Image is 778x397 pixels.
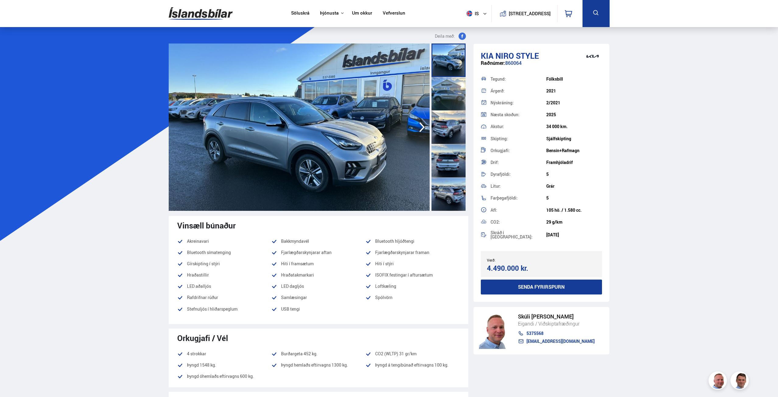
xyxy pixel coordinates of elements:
[365,260,459,267] li: Hiti í stýri
[487,264,540,272] div: 4.490.000 kr.
[546,124,602,129] div: 34 000 km.
[177,260,271,267] li: Gírskipting í stýri
[291,10,309,17] a: Söluskrá
[177,249,271,256] li: Bluetooth símatenging
[383,10,405,17] a: Vefverslun
[491,172,546,176] div: Dyrafjöldi:
[365,350,459,357] li: CO2 (WLTP) 31 gr/km
[518,339,595,344] a: [EMAIL_ADDRESS][DOMAIN_NAME]
[481,50,494,61] span: Kia
[546,112,602,117] div: 2025
[495,5,554,22] a: [STREET_ADDRESS]
[430,44,691,211] img: 1284320.jpeg
[5,2,23,21] button: Opna LiveChat spjallviðmót
[491,101,546,105] div: Nýskráning:
[491,77,546,81] div: Tegund:
[177,305,271,313] li: Stefnuljós í hliðarspeglum
[320,10,339,16] button: Þjónusta
[487,258,541,262] div: Verð:
[546,172,602,177] div: 5
[518,320,595,328] div: Eigandi / Viðskiptafræðingur
[271,249,365,256] li: Fjarlægðarskynjarar aftan
[435,33,455,40] span: Deila með:
[177,283,271,290] li: LED aðalljós
[352,10,372,17] a: Um okkur
[491,89,546,93] div: Árgerð:
[546,220,602,225] div: 29 g/km
[365,249,459,256] li: Fjarlægðarskynjarar framan
[546,148,602,153] div: Bensín+Rafmagn
[177,373,271,380] li: Þyngd óhemlaðs eftirvagns 600 kg.
[491,231,546,239] div: Skráð í [GEOGRAPHIC_DATA]:
[271,294,365,301] li: Samlæsingar
[495,50,539,61] span: Niro STYLE
[491,124,546,129] div: Akstur:
[481,60,505,66] span: Raðnúmer:
[511,11,548,16] button: [STREET_ADDRESS]
[481,280,602,294] button: Senda fyrirspurn
[546,208,602,213] div: 105 hö. / 1.580 cc.
[177,271,271,279] li: Hraðastillir
[464,11,479,16] span: is
[481,60,602,72] div: 860064
[491,137,546,141] div: Skipting:
[546,89,602,93] div: 2021
[518,331,595,336] a: 5375568
[271,283,365,290] li: LED dagljós
[546,136,602,141] div: Sjálfskipting
[546,196,602,200] div: 5
[177,221,460,230] div: Vinsæll búnaður
[271,350,365,357] li: Burðargeta 452 kg.
[177,294,271,301] li: Rafdrifnar rúður
[271,305,365,317] li: USB tengi
[491,208,546,212] div: Afl:
[177,361,271,369] li: Þyngd 1548 kg.
[365,283,459,290] li: Loftkæling
[491,196,546,200] div: Farþegafjöldi:
[464,5,491,23] button: is
[546,77,602,82] div: Fólksbíll
[546,160,602,165] div: Framhjóladrif
[271,361,365,369] li: Þyngd hemlaðs eftirvagns 1300 kg.
[491,148,546,153] div: Orkugjafi:
[709,372,728,391] img: siFngHWaQ9KaOqBr.png
[365,294,459,301] li: Spólvörn
[491,113,546,117] div: Næsta skoðun:
[491,160,546,165] div: Drif:
[731,372,750,391] img: FbJEzSuNWCJXmdc-.webp
[365,238,459,245] li: Bluetooth hljóðtengi
[365,271,459,279] li: ISOFIX festingar í aftursætum
[518,313,595,320] div: Skúli [PERSON_NAME]
[546,100,602,105] div: 2/2021
[546,232,602,237] div: [DATE]
[177,333,460,343] div: Orkugjafi / Vél
[580,47,605,66] img: brand logo
[432,33,468,40] button: Deila með:
[177,238,271,245] li: Akreinavari
[177,350,271,357] li: 4 strokkar
[365,361,459,369] li: Þyngd á tengibúnað eftirvagns 100 kg.
[546,184,602,189] div: Grár
[491,184,546,188] div: Litur:
[169,44,430,211] img: 1284319.jpeg
[466,11,472,16] img: svg+xml;base64,PHN2ZyB4bWxucz0iaHR0cDovL3d3dy53My5vcmcvMjAwMC9zdmciIHdpZHRoPSI1MTIiIGhlaWdodD0iNT...
[271,238,365,245] li: Bakkmyndavél
[271,260,365,267] li: Hiti í framsætum
[479,312,512,349] img: siFngHWaQ9KaOqBr.png
[491,220,546,224] div: CO2:
[271,271,365,279] li: Hraðatakmarkari
[169,4,233,23] img: G0Ugv5HjCgRt.svg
